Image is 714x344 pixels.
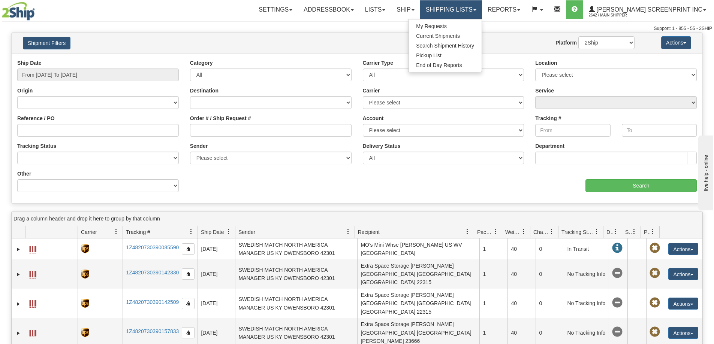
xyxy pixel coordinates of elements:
span: Delivery Status [606,228,613,236]
label: Category [190,59,213,67]
td: No Tracking Info [564,259,609,289]
label: Delivery Status [363,142,401,150]
a: Tracking # filter column settings [185,225,198,238]
button: Copy to clipboard [182,298,195,309]
label: Tracking Status [17,142,56,150]
span: End of Day Reports [416,62,462,68]
a: Sender filter column settings [342,225,355,238]
span: Pickup Status [644,228,650,236]
span: Weight [505,228,521,236]
button: Shipment Filters [23,37,70,49]
a: Tracking Status filter column settings [590,225,603,238]
span: Tracking Status [561,228,594,236]
button: Copy to clipboard [182,268,195,280]
a: Expand [15,329,22,337]
span: Carrier [81,228,97,236]
td: 1 [479,289,507,318]
a: Label [29,268,36,280]
td: 1 [479,259,507,289]
a: 1Z4820730390142330 [126,270,179,275]
span: Tracking # [126,228,150,236]
label: Tracking # [535,115,561,122]
td: No Tracking Info [564,289,609,318]
label: Origin [17,87,33,94]
a: Recipient filter column settings [461,225,474,238]
a: 1Z4820730390142509 [126,299,179,305]
input: Search [585,179,697,192]
a: Shipping lists [420,0,482,19]
a: Settings [253,0,298,19]
td: SWEDISH MATCH NORTH AMERICA MANAGER US KY OWENSBORO 42301 [235,289,357,318]
button: Actions [668,243,698,255]
label: Platform [555,39,577,46]
img: 8 - UPS [81,328,89,337]
label: Sender [190,142,208,150]
a: 1Z4820730390085590 [126,244,179,250]
span: [PERSON_NAME] Screenprint Inc [595,6,702,13]
a: Packages filter column settings [489,225,502,238]
button: Actions [668,268,698,280]
a: Ship [391,0,420,19]
a: Expand [15,246,22,253]
td: [DATE] [198,259,235,289]
td: 40 [507,289,536,318]
span: Pickup Not Assigned [650,243,660,253]
a: Delivery Status filter column settings [609,225,622,238]
a: Expand [15,300,22,308]
label: Location [535,59,557,67]
span: No Tracking Info [612,298,623,308]
td: MO's Mini Whse [PERSON_NAME] US WV [GEOGRAPHIC_DATA] [357,238,479,259]
span: Pickup Not Assigned [650,327,660,337]
span: Pickup Not Assigned [650,298,660,308]
div: Support: 1 - 855 - 55 - 2SHIP [2,25,712,32]
button: Actions [668,298,698,310]
td: Extra Space Storage [PERSON_NAME] [GEOGRAPHIC_DATA] [GEOGRAPHIC_DATA] [GEOGRAPHIC_DATA] 22315 [357,259,479,289]
a: Search Shipment History [409,41,482,51]
span: 2642 / Main Shipper [589,12,645,19]
img: logo2642.jpg [2,2,35,21]
td: 0 [536,289,564,318]
span: Search Shipment History [416,43,474,49]
td: SWEDISH MATCH NORTH AMERICA MANAGER US KY OWENSBORO 42301 [235,238,357,259]
td: 1 [479,238,507,259]
span: Recipient [358,228,380,236]
label: Account [363,115,384,122]
td: 0 [536,238,564,259]
span: Shipment Issues [625,228,632,236]
label: Destination [190,87,219,94]
label: Carrier Type [363,59,393,67]
div: grid grouping header [12,211,702,226]
button: Copy to clipboard [182,327,195,338]
td: 0 [536,259,564,289]
td: Extra Space Storage [PERSON_NAME] [GEOGRAPHIC_DATA] [GEOGRAPHIC_DATA] [GEOGRAPHIC_DATA] 22315 [357,289,479,318]
button: Actions [668,327,698,339]
span: Pickup List [416,52,442,58]
iframe: chat widget [697,134,713,210]
a: Charge filter column settings [545,225,558,238]
a: Weight filter column settings [517,225,530,238]
a: Addressbook [298,0,359,19]
label: Ship Date [17,59,42,67]
a: 1Z4820730390157833 [126,328,179,334]
span: No Tracking Info [612,327,623,337]
label: Department [535,142,564,150]
a: Lists [359,0,391,19]
a: Label [29,243,36,255]
a: Ship Date filter column settings [222,225,235,238]
td: 40 [507,238,536,259]
a: Reports [482,0,526,19]
a: [PERSON_NAME] Screenprint Inc 2642 / Main Shipper [583,0,712,19]
td: [DATE] [198,289,235,318]
span: Current Shipments [416,33,460,39]
span: In Transit [612,243,623,253]
a: End of Day Reports [409,60,482,70]
label: Order # / Ship Request # [190,115,251,122]
input: From [535,124,610,137]
a: Pickup List [409,51,482,60]
a: Current Shipments [409,31,482,41]
div: live help - online [6,6,69,12]
span: Pickup Not Assigned [650,268,660,278]
td: 40 [507,259,536,289]
label: Reference / PO [17,115,55,122]
a: Label [29,297,36,309]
